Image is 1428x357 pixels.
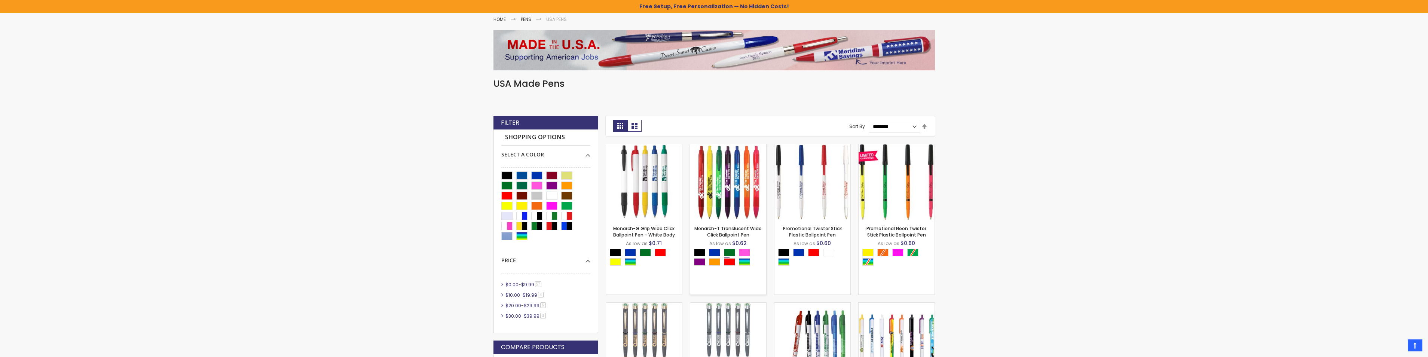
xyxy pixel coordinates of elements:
[546,16,567,22] strong: USA Pens
[859,144,935,150] a: Promotional Neon Twister Stick Plastic Ballpoint Pen
[808,249,819,256] div: Red
[538,292,544,297] span: 3
[501,129,590,146] strong: Shopping Options
[732,239,747,247] span: $0.62
[504,302,548,309] a: $20.00-$29.996
[523,292,537,298] span: $19.99
[709,249,720,256] div: Blue
[709,240,731,247] span: As low as
[505,281,519,288] span: $0.00
[774,144,850,220] img: Promotional Twister Stick Plastic Ballpoint Pen
[540,302,546,308] span: 6
[501,251,590,264] div: Price
[493,16,506,22] a: Home
[504,292,546,298] a: $10.00-$19.993
[504,313,548,319] a: $30.00-$39.993
[724,258,735,266] div: Red
[774,302,850,309] a: RePen™ - USA Recycled Water Bottle (rPET) Rectractable Custom Pen
[724,249,735,256] div: Green
[521,16,531,22] a: Pens
[816,239,831,247] span: $0.60
[878,240,899,247] span: As low as
[610,258,621,266] div: Yellow
[606,144,682,220] img: Monarch-G Grip Wide Click Ballpoint Pen - White Body
[694,249,705,256] div: Black
[862,249,874,256] div: Neon Yellow
[823,249,834,256] div: White
[690,302,766,309] a: Garland® USA Made Recycled Hefty High Gloss Chrome Accents Metal Twist Pen
[606,144,682,150] a: Monarch-G Grip Wide Click Ballpoint Pen - White Body
[694,249,766,268] div: Select A Color
[501,343,565,351] strong: Compare Products
[501,119,519,127] strong: Filter
[859,144,935,220] img: Promotional Neon Twister Stick Plastic Ballpoint Pen
[778,249,789,256] div: Black
[610,249,621,256] div: Black
[793,240,815,247] span: As low as
[649,239,662,247] span: $0.71
[610,249,682,268] div: Select A Color
[505,292,520,298] span: $10.00
[778,258,789,266] div: Assorted
[524,313,539,319] span: $39.99
[739,258,750,266] div: Assorted
[655,249,666,256] div: Red
[640,249,651,256] div: Green
[501,146,590,158] div: Select A Color
[613,225,675,238] a: Monarch-G Grip Wide Click Ballpoint Pen - White Body
[613,120,627,132] strong: Grid
[866,225,926,238] a: Promotional Neon Twister Stick Plastic Ballpoint Pen
[849,123,865,129] label: Sort By
[694,258,705,266] div: Purple
[505,302,521,309] span: $20.00
[900,239,915,247] span: $0.60
[504,281,544,288] a: $0.00-$9.9957
[535,281,541,287] span: 57
[540,313,546,318] span: 3
[690,144,766,150] a: Monarch-T Translucent Wide Click Ballpoint Pen
[625,249,636,256] div: Blue
[625,258,636,266] div: Assorted
[892,249,903,256] div: Neon Pink
[493,30,935,70] img: USA Pens
[694,225,762,238] a: Monarch-T Translucent Wide Click Ballpoint Pen
[774,144,850,150] a: Promotional Twister Stick Plastic Ballpoint Pen
[626,240,648,247] span: As low as
[606,302,682,309] a: Garland® USA Made Recycled Hefty High Gloss Gold Accents Metal Twist Pen
[862,249,935,268] div: Select A Color
[505,313,521,319] span: $30.00
[521,281,534,288] span: $9.99
[783,225,842,238] a: Promotional Twister Stick Plastic Ballpoint Pen
[793,249,804,256] div: Blue
[709,258,720,266] div: Orange
[524,302,539,309] span: $29.99
[739,249,750,256] div: Pink
[493,78,935,90] h1: USA Made Pens
[778,249,850,268] div: Select A Color
[1408,339,1422,351] a: Top
[690,144,766,220] img: Monarch-T Translucent Wide Click Ballpoint Pen
[859,302,935,309] a: Rally Value Ballpoint Click Stick Pen - Full Color Imprint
